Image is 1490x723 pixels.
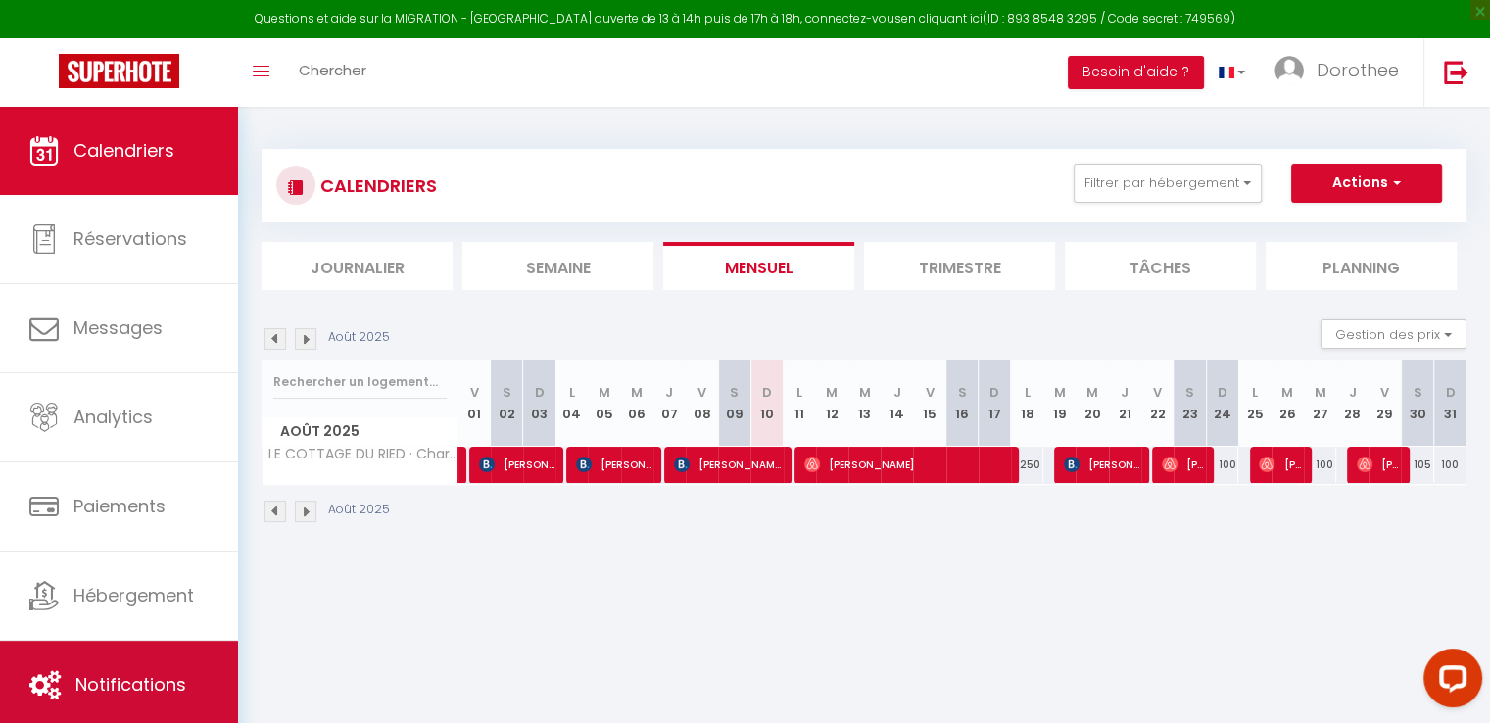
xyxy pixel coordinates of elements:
[1218,383,1227,402] abbr: D
[653,360,686,447] th: 07
[1349,383,1357,402] abbr: J
[631,383,643,402] abbr: M
[273,364,447,400] input: Rechercher un logement...
[73,138,174,163] span: Calendriers
[1206,447,1238,483] div: 100
[1068,56,1204,89] button: Besoin d'aide ?
[750,360,783,447] th: 10
[1252,383,1258,402] abbr: L
[826,383,838,402] abbr: M
[59,54,179,88] img: Super Booking
[1434,447,1466,483] div: 100
[73,315,163,340] span: Messages
[730,383,739,402] abbr: S
[73,405,153,429] span: Analytics
[1304,360,1336,447] th: 27
[1259,446,1302,483] span: [PERSON_NAME]
[1281,383,1293,402] abbr: M
[1121,383,1129,402] abbr: J
[1054,383,1066,402] abbr: M
[523,360,555,447] th: 03
[1408,641,1490,723] iframe: LiveChat chat widget
[718,360,750,447] th: 09
[859,383,871,402] abbr: M
[262,242,453,290] li: Journalier
[315,164,437,208] h3: CALENDRIERS
[958,383,967,402] abbr: S
[1401,360,1433,447] th: 30
[1434,360,1466,447] th: 31
[1064,446,1139,483] span: [PERSON_NAME]
[1153,383,1162,402] abbr: V
[1162,446,1205,483] span: [PERSON_NAME]
[1065,242,1256,290] li: Tâches
[1206,360,1238,447] th: 24
[328,328,390,347] p: Août 2025
[599,383,610,402] abbr: M
[1174,360,1206,447] th: 23
[1444,60,1468,84] img: logout
[73,583,194,607] span: Hébergement
[284,38,381,107] a: Chercher
[1238,360,1271,447] th: 25
[913,360,945,447] th: 15
[784,360,816,447] th: 11
[674,446,782,483] span: [PERSON_NAME]
[848,360,881,447] th: 13
[263,417,457,446] span: Août 2025
[1413,383,1421,402] abbr: S
[816,360,848,447] th: 12
[864,242,1055,290] li: Trimestre
[328,501,390,519] p: Août 2025
[1401,447,1433,483] div: 105
[1185,383,1194,402] abbr: S
[1314,383,1325,402] abbr: M
[588,360,620,447] th: 05
[1357,446,1400,483] span: [PERSON_NAME]
[555,360,588,447] th: 04
[697,383,706,402] abbr: V
[881,360,913,447] th: 14
[491,360,523,447] th: 02
[1321,319,1466,349] button: Gestion des prix
[621,360,653,447] th: 06
[665,383,673,402] abbr: J
[299,60,366,80] span: Chercher
[569,383,575,402] abbr: L
[1086,383,1098,402] abbr: M
[1141,360,1174,447] th: 22
[462,242,653,290] li: Semaine
[1011,447,1043,483] div: 250
[458,360,491,447] th: 01
[804,446,1009,483] span: [PERSON_NAME]
[1043,360,1076,447] th: 19
[1011,360,1043,447] th: 18
[901,10,983,26] a: en cliquant ici
[1380,383,1389,402] abbr: V
[686,360,718,447] th: 08
[1317,58,1399,82] span: Dorothee
[75,672,186,697] span: Notifications
[535,383,545,402] abbr: D
[73,226,187,251] span: Réservations
[265,447,461,461] span: LE COTTAGE DU RIED · Charmant Cottage de village
[796,383,802,402] abbr: L
[925,383,934,402] abbr: V
[1272,360,1304,447] th: 26
[1274,56,1304,85] img: ...
[989,383,999,402] abbr: D
[1109,360,1141,447] th: 21
[1266,242,1457,290] li: Planning
[979,360,1011,447] th: 17
[946,360,979,447] th: 16
[576,446,651,483] span: [PERSON_NAME]
[893,383,901,402] abbr: J
[1260,38,1423,107] a: ... Dorothee
[762,383,772,402] abbr: D
[503,383,511,402] abbr: S
[1304,447,1336,483] div: 100
[73,494,166,518] span: Paiements
[1291,164,1442,203] button: Actions
[470,383,479,402] abbr: V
